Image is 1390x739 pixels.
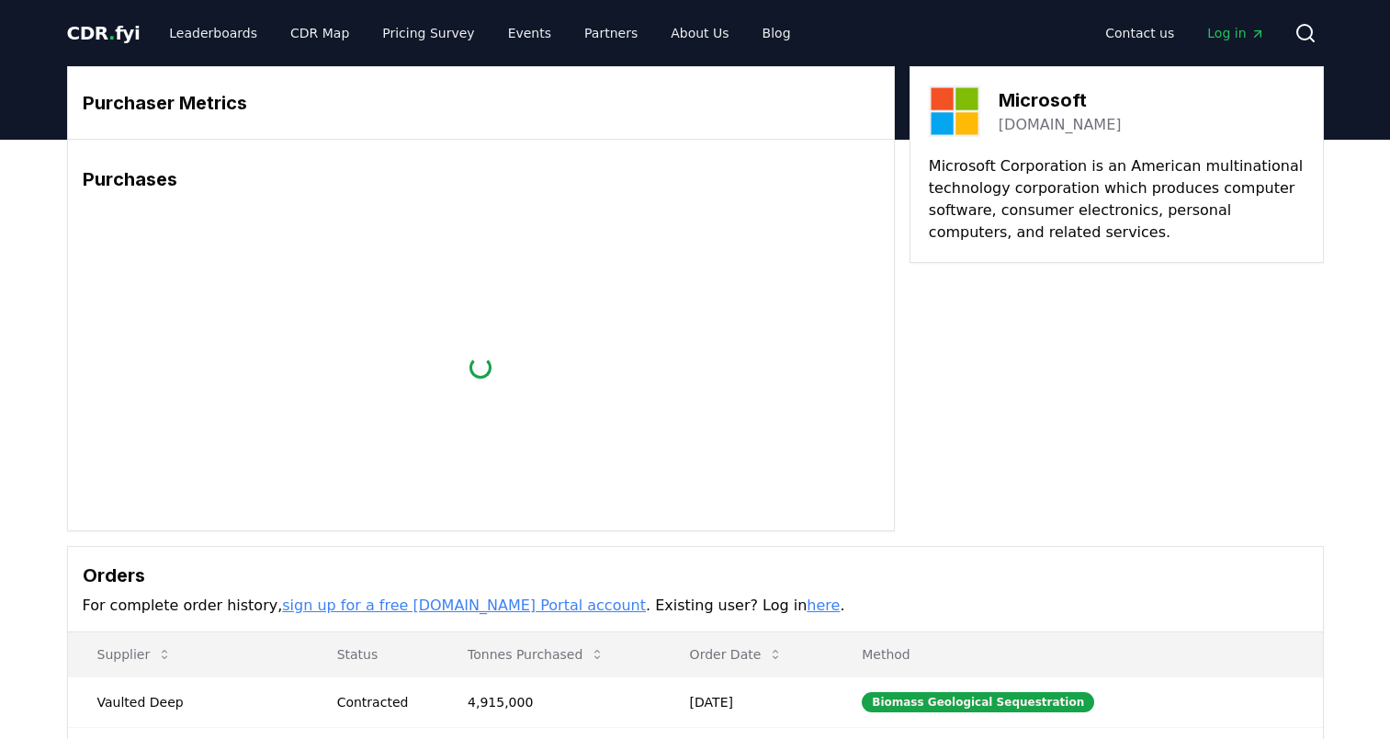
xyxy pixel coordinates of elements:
[67,20,141,46] a: CDR.fyi
[1091,17,1279,50] nav: Main
[807,597,840,614] a: here
[67,22,141,44] span: CDR fyi
[276,17,364,50] a: CDR Map
[83,636,187,673] button: Supplier
[108,22,115,44] span: .
[367,17,489,50] a: Pricing Survey
[748,17,806,50] a: Blog
[83,165,879,193] h3: Purchases
[847,645,1307,664] p: Method
[1207,24,1264,42] span: Log in
[337,693,424,711] div: Contracted
[322,645,424,664] p: Status
[282,597,646,614] a: sign up for a free [DOMAIN_NAME] Portal account
[453,636,619,673] button: Tonnes Purchased
[929,85,980,137] img: Microsoft-logo
[83,595,1308,617] p: For complete order history, . Existing user? Log in .
[83,89,879,117] h3: Purchaser Metrics
[438,676,661,727] td: 4,915,000
[154,17,272,50] a: Leaderboards
[929,155,1305,244] p: Microsoft Corporation is an American multinational technology corporation which produces computer...
[493,17,566,50] a: Events
[154,17,805,50] nav: Main
[656,17,743,50] a: About Us
[999,114,1122,136] a: [DOMAIN_NAME]
[1192,17,1279,50] a: Log in
[675,636,798,673] button: Order Date
[1091,17,1189,50] a: Contact us
[570,17,652,50] a: Partners
[661,676,833,727] td: [DATE]
[999,86,1122,114] h3: Microsoft
[68,676,308,727] td: Vaulted Deep
[469,357,492,379] div: loading
[862,692,1094,712] div: Biomass Geological Sequestration
[83,562,1308,589] h3: Orders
